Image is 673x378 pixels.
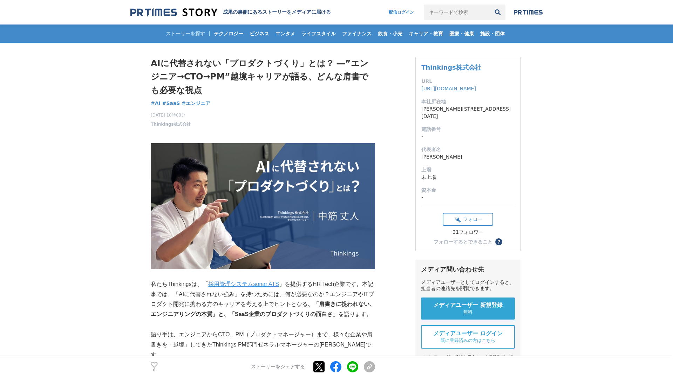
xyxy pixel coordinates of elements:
dd: 未上場 [421,174,515,181]
div: メディア問い合わせ先 [421,265,515,274]
dd: [PERSON_NAME][STREET_ADDRESS][DATE] [421,105,515,120]
span: テクノロジー [211,30,246,37]
a: #SaaS [162,100,180,107]
button: ？ [495,238,502,245]
a: 飲食・小売 [375,24,405,43]
a: ビジネス [247,24,272,43]
p: 語り手は、エンジニアからCTO、PM（プロダクトマネージャー）まで、様々な企業や肩書きを「越境」してきたThinkings PM部門ゼネラルマネージャーの[PERSON_NAME]です。 [151,330,375,360]
dt: 上場 [421,166,515,174]
a: #AI [151,100,161,107]
span: ビジネス [247,30,272,37]
a: エンタメ [273,24,298,43]
button: 検索 [490,5,505,20]
a: ファイナンス [339,24,374,43]
a: [URL][DOMAIN_NAME] [421,86,476,91]
a: キャリア・教育 [406,24,446,43]
p: 6 [151,369,158,372]
span: 無料 [463,309,473,315]
dt: 代表者名 [421,146,515,153]
div: 31フォロワー [443,229,493,236]
span: 施設・団体 [477,30,508,37]
dt: 資本金 [421,187,515,194]
dd: - [421,133,515,140]
a: Thinkings株式会社 [421,64,481,71]
h1: AIに代替されない「プロダクトづくり」とは？ ―”エンジニア→CTO→PM”越境キャリアが語る、どんな肩書でも必要な視点 [151,57,375,97]
a: メディアユーザー ログイン 既に登録済みの方はこちら [421,325,515,349]
a: 医療・健康 [447,24,477,43]
a: 配信ログイン [382,5,421,20]
div: メディアユーザーとしてログインすると、担当者の連絡先を閲覧できます。 [421,279,515,292]
dt: URL [421,78,515,85]
a: 採用管理システムsonar ATS [208,281,279,287]
h2: 成果の裏側にあるストーリーをメディアに届ける [223,9,331,15]
span: [DATE] 10時00分 [151,112,191,118]
img: 成果の裏側にあるストーリーをメディアに届ける [130,8,217,17]
span: メディアユーザー ログイン [433,330,503,337]
input: キーワードで検索 [424,5,490,20]
span: 飲食・小売 [375,30,405,37]
span: メディアユーザー 新規登録 [433,302,503,309]
span: エンタメ [273,30,298,37]
div: フォローするとできること [434,239,492,244]
span: 医療・健康 [447,30,477,37]
dt: 本社所在地 [421,98,515,105]
span: ？ [496,239,501,244]
span: ライフスタイル [299,30,339,37]
button: フォロー [443,213,493,226]
img: prtimes [514,9,543,15]
a: 施設・団体 [477,24,508,43]
span: ファイナンス [339,30,374,37]
dd: [PERSON_NAME] [421,153,515,161]
a: #エンジニア [182,100,210,107]
a: メディアユーザー 新規登録 無料 [421,297,515,320]
a: Thinkings株式会社 [151,121,191,127]
dd: - [421,194,515,201]
a: ライフスタイル [299,24,339,43]
span: 既に登録済みの方はこちら [441,337,495,344]
a: テクノロジー [211,24,246,43]
p: 私たちThinkingsは、「 」を提供するHR Tech企業です。本記事では、「AIに代替されない強み」を持つためには、何が必要なのか？エンジニアやITプロダクト開発に携わる方のキャリアを考え... [151,279,375,320]
a: 成果の裏側にあるストーリーをメディアに届ける 成果の裏側にあるストーリーをメディアに届ける [130,8,331,17]
dt: 電話番号 [421,126,515,133]
img: thumbnail_9e7d8db0-6b7c-11f0-9d81-91bbf0cabdf8.png [151,143,375,269]
span: キャリア・教育 [406,30,446,37]
p: ストーリーをシェアする [251,364,305,370]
